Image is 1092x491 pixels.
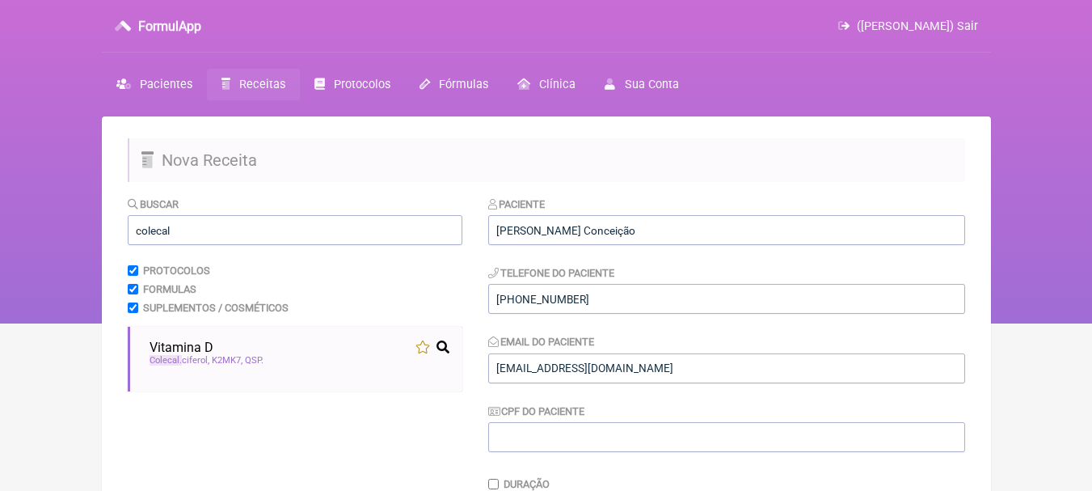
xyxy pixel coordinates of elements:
label: Telefone do Paciente [488,267,615,279]
span: Pacientes [140,78,192,91]
a: ([PERSON_NAME]) Sair [838,19,977,33]
span: ciferol [150,355,209,366]
label: Protocolos [143,265,210,277]
h2: Nova Receita [128,138,965,182]
span: Vitamina D [150,340,213,355]
a: Clínica [503,69,590,100]
label: Buscar [128,198,179,210]
span: QSP [245,355,264,366]
a: Receitas [207,69,300,100]
span: K2MK7 [212,355,242,366]
label: Formulas [143,283,196,295]
span: Receitas [239,78,285,91]
span: Colecal [150,355,182,366]
label: Paciente [488,198,546,210]
span: ([PERSON_NAME]) Sair [857,19,978,33]
span: Sua Conta [625,78,679,91]
label: Duração [504,478,550,490]
span: Fórmulas [439,78,488,91]
h3: FormulApp [138,19,201,34]
a: Sua Conta [590,69,693,100]
label: CPF do Paciente [488,405,585,417]
label: Suplementos / Cosméticos [143,302,289,314]
span: Clínica [539,78,576,91]
a: Pacientes [102,69,207,100]
a: Fórmulas [405,69,503,100]
label: Email do Paciente [488,336,595,348]
a: Protocolos [300,69,405,100]
input: exemplo: emagrecimento, ansiedade [128,215,462,245]
span: Protocolos [334,78,390,91]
